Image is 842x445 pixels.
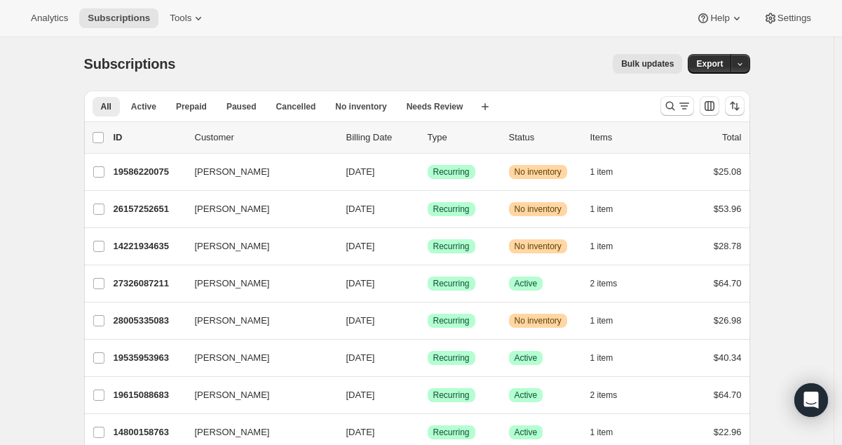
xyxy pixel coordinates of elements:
span: [DATE] [346,352,375,363]
span: Active [131,101,156,112]
span: Recurring [433,241,470,252]
span: Paused [226,101,257,112]
div: Items [590,131,660,145]
button: 1 item [590,311,629,331]
p: 19615088683 [114,388,184,402]
span: [DATE] [346,278,375,288]
span: Recurring [433,204,470,215]
span: No inventory [515,204,562,215]
p: Billing Date [346,131,416,145]
span: 1 item [590,315,613,326]
button: 1 item [590,237,629,256]
span: All [101,101,111,112]
button: [PERSON_NAME] [186,347,327,369]
div: IDCustomerBilling DateTypeStatusItemsTotal [114,131,742,145]
span: 1 item [590,352,613,364]
p: Customer [195,131,335,145]
span: Active [515,390,538,401]
p: ID [114,131,184,145]
span: [PERSON_NAME] [195,351,270,365]
div: 26157252651[PERSON_NAME][DATE]SuccessRecurringWarningNo inventory1 item$53.96 [114,199,742,219]
button: 1 item [590,348,629,368]
span: Analytics [31,13,68,24]
span: Active [515,352,538,364]
span: $26.98 [714,315,742,326]
button: Sort the results [725,96,745,116]
span: $25.08 [714,166,742,177]
span: 2 items [590,390,618,401]
button: [PERSON_NAME] [186,161,327,183]
span: [PERSON_NAME] [195,277,270,291]
span: [DATE] [346,166,375,177]
span: Export [696,58,723,69]
button: [PERSON_NAME] [186,384,327,406]
button: Settings [755,8,820,28]
span: Active [515,278,538,289]
span: Tools [170,13,191,24]
button: Analytics [22,8,76,28]
button: [PERSON_NAME] [186,272,327,295]
span: No inventory [515,166,562,178]
span: $28.78 [714,241,742,251]
span: $64.70 [714,278,742,288]
span: [PERSON_NAME] [195,239,270,253]
p: 19586220075 [114,165,184,179]
button: 2 items [590,385,633,405]
span: [DATE] [346,427,375,437]
span: [PERSON_NAME] [195,314,270,328]
button: Search and filter results [660,96,694,116]
span: $40.34 [714,352,742,363]
span: Bulk updates [621,58,674,69]
div: 14800158763[PERSON_NAME][DATE]SuccessRecurringSuccessActive1 item$22.96 [114,423,742,442]
div: 28005335083[PERSON_NAME][DATE]SuccessRecurringWarningNo inventory1 item$26.98 [114,311,742,331]
div: 19586220075[PERSON_NAME][DATE]SuccessRecurringWarningNo inventory1 item$25.08 [114,162,742,182]
span: Recurring [433,352,470,364]
button: Help [688,8,752,28]
div: Open Intercom Messenger [794,383,828,417]
span: No inventory [515,241,562,252]
p: 26157252651 [114,202,184,216]
span: [PERSON_NAME] [195,425,270,439]
span: Recurring [433,390,470,401]
button: 1 item [590,162,629,182]
p: 14800158763 [114,425,184,439]
button: 1 item [590,199,629,219]
span: Help [710,13,729,24]
p: 19535953963 [114,351,184,365]
div: 14221934635[PERSON_NAME][DATE]SuccessRecurringWarningNo inventory1 item$28.78 [114,237,742,256]
span: Needs Review [407,101,463,112]
span: Subscriptions [84,56,176,72]
p: Total [722,131,741,145]
span: Subscriptions [88,13,150,24]
span: Settings [778,13,811,24]
span: 2 items [590,278,618,289]
span: $64.70 [714,390,742,400]
span: [PERSON_NAME] [195,165,270,179]
button: [PERSON_NAME] [186,310,327,332]
div: Type [428,131,498,145]
span: Recurring [433,427,470,438]
button: Customize table column order and visibility [700,96,719,116]
span: 1 item [590,204,613,215]
span: $53.96 [714,204,742,214]
span: [DATE] [346,241,375,251]
button: Tools [161,8,214,28]
span: Recurring [433,315,470,326]
button: [PERSON_NAME] [186,198,327,220]
span: No inventory [335,101,386,112]
p: Status [509,131,579,145]
button: Subscriptions [79,8,158,28]
button: [PERSON_NAME] [186,421,327,444]
span: $22.96 [714,427,742,437]
button: 1 item [590,423,629,442]
button: [PERSON_NAME] [186,235,327,258]
span: No inventory [515,315,562,326]
p: 28005335083 [114,314,184,328]
span: Active [515,427,538,438]
span: Recurring [433,278,470,289]
span: Recurring [433,166,470,178]
div: 27326087211[PERSON_NAME][DATE]SuccessRecurringSuccessActive2 items$64.70 [114,274,742,293]
button: 2 items [590,274,633,293]
span: [DATE] [346,390,375,400]
p: 14221934635 [114,239,184,253]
